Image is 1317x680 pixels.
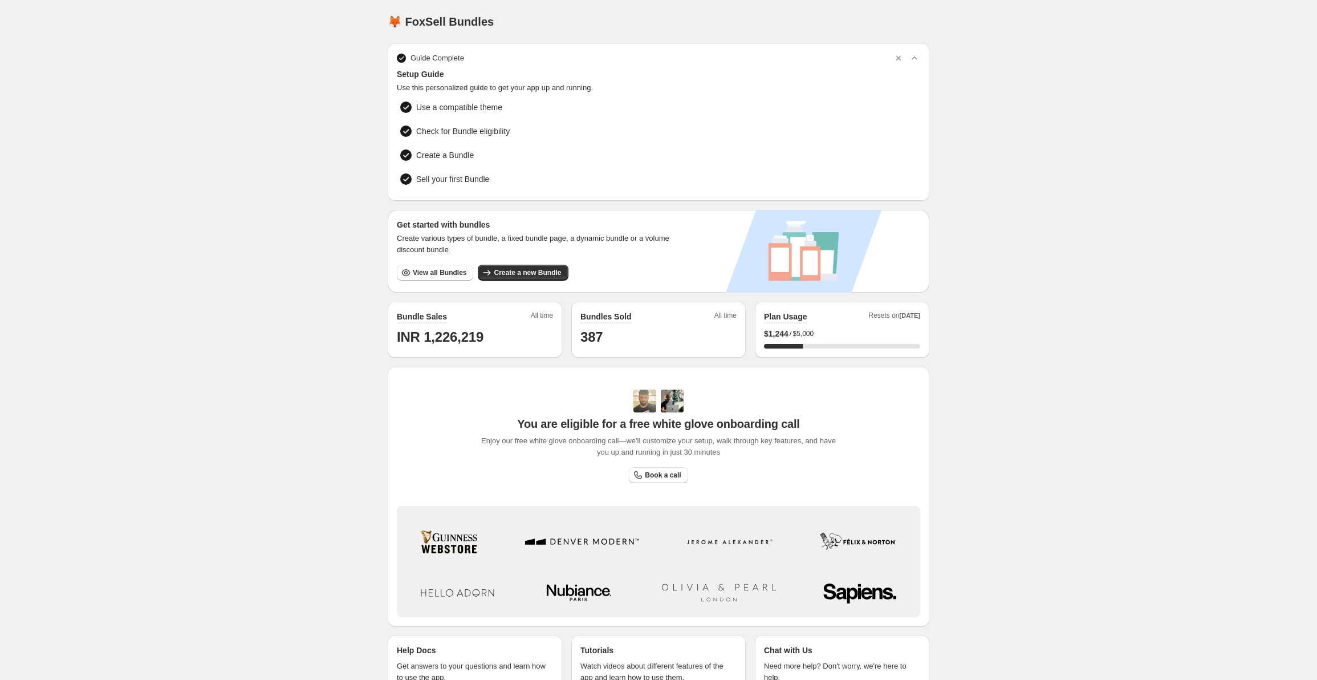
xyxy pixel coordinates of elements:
[397,219,680,230] h3: Get started with bundles
[397,645,436,656] p: Help Docs
[397,328,553,346] h1: INR 1,226,219
[517,417,799,431] span: You are eligible for a free white glove onboarding call
[416,126,510,137] span: Check for Bundle eligibility
[869,311,921,323] span: Resets on
[494,268,561,277] span: Create a new Bundle
[475,435,842,458] span: Enjoy our free white glove onboarding call—we'll customize your setup, walk through key features,...
[413,268,466,277] span: View all Bundles
[764,311,807,322] h2: Plan Usage
[645,471,681,480] span: Book a call
[792,329,814,338] span: $5,000
[416,149,474,161] span: Create a Bundle
[764,328,788,339] span: $ 1,244
[714,311,737,323] span: All time
[397,68,920,80] span: Setup Guide
[397,265,473,281] button: View all Bundles
[580,645,613,656] p: Tutorials
[410,52,464,64] span: Guide Complete
[764,328,920,339] div: /
[633,390,656,412] img: Adi
[397,82,920,94] span: Use this personalized guide to get your app up and running.
[629,467,688,483] a: Book a call
[580,311,631,322] h2: Bundles Sold
[416,173,489,185] span: Sell your first Bundle
[580,328,737,346] h1: 387
[764,645,812,656] p: Chat with Us
[388,15,494,29] h1: 🦊 FoxSell Bundles
[397,233,680,256] span: Create various types of bundle, a fixed bundle page, a dynamic bundle or a volume discount bundle
[416,102,502,113] span: Use a compatible theme
[478,265,568,281] button: Create a new Bundle
[397,311,447,322] h2: Bundle Sales
[661,390,684,412] img: Prakhar
[531,311,553,323] span: All time
[900,312,920,319] span: [DATE]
